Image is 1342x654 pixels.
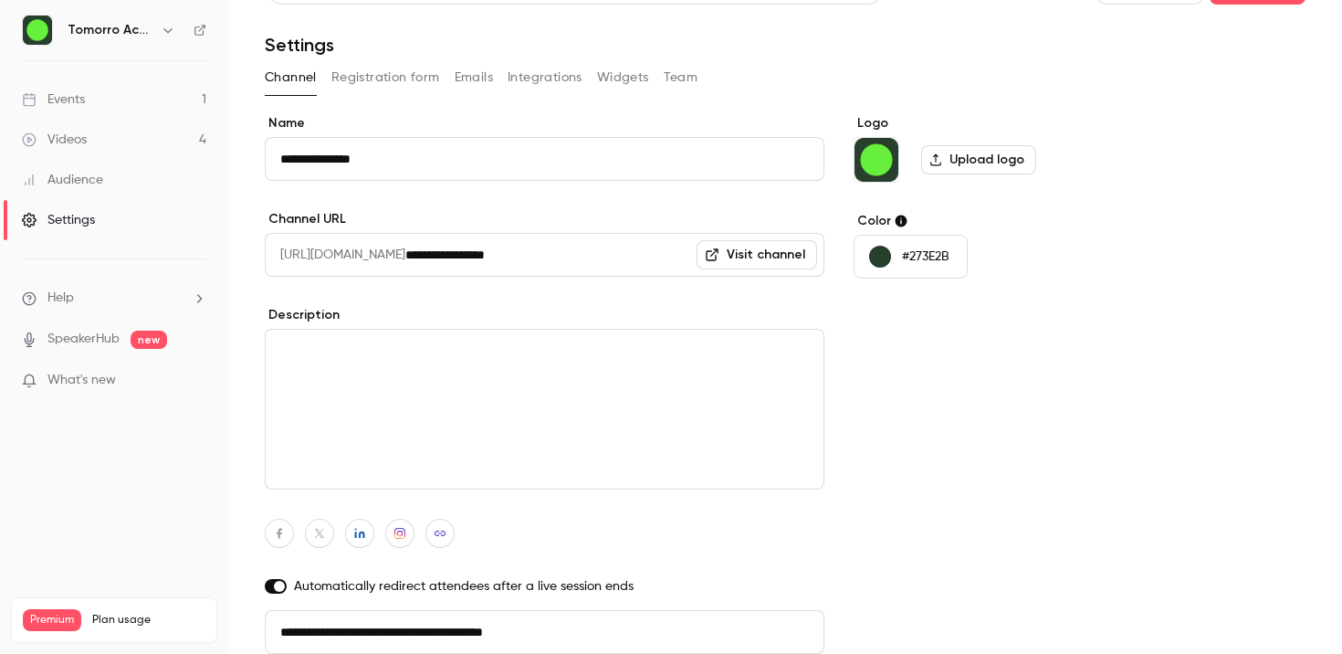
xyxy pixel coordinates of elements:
[854,114,1134,183] section: Logo
[508,63,582,92] button: Integrations
[265,233,405,277] span: [URL][DOMAIN_NAME]
[131,331,167,349] span: new
[47,330,120,349] a: SpeakerHub
[265,210,824,228] label: Channel URL
[22,289,206,308] li: help-dropdown-opener
[455,63,493,92] button: Emails
[265,34,334,56] h1: Settings
[22,90,85,109] div: Events
[47,289,74,308] span: Help
[854,235,968,279] button: #273E2B
[902,248,949,266] p: #273E2B
[331,63,440,92] button: Registration form
[854,212,1134,230] label: Color
[854,138,898,182] img: Tomorro Academy
[265,306,824,324] label: Description
[22,211,95,229] div: Settings
[597,63,649,92] button: Widgets
[47,371,116,390] span: What's new
[23,609,81,631] span: Premium
[854,114,1134,132] label: Logo
[22,171,103,189] div: Audience
[697,240,817,269] a: Visit channel
[68,21,153,39] h6: Tomorro Academy
[265,114,824,132] label: Name
[265,63,317,92] button: Channel
[22,131,87,149] div: Videos
[265,577,824,596] label: Automatically redirect attendees after a live session ends
[921,145,1036,174] label: Upload logo
[664,63,698,92] button: Team
[23,16,52,45] img: Tomorro Academy
[184,373,206,389] iframe: Noticeable Trigger
[92,613,205,628] span: Plan usage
